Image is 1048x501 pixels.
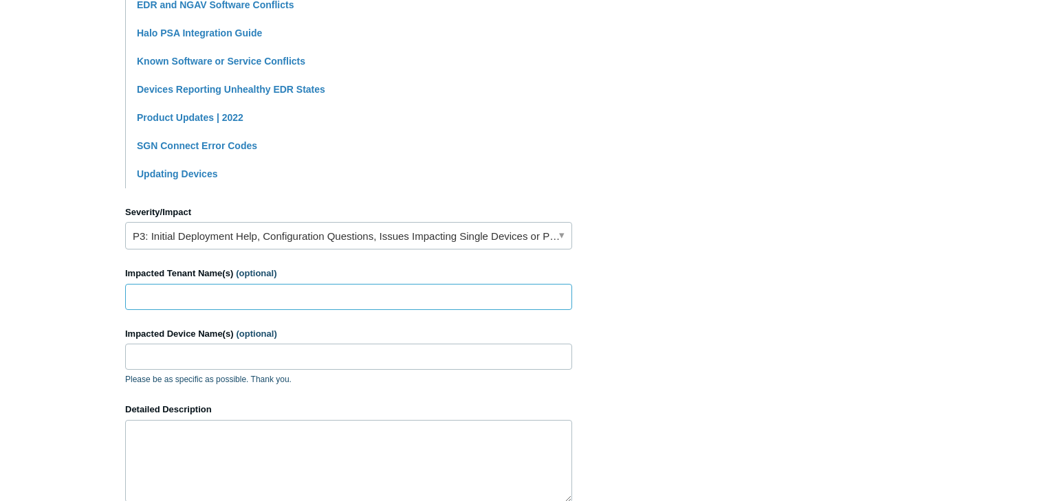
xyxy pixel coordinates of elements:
[237,329,277,339] span: (optional)
[125,267,572,280] label: Impacted Tenant Name(s)
[137,84,325,95] a: Devices Reporting Unhealthy EDR States
[125,403,572,416] label: Detailed Description
[137,140,257,151] a: SGN Connect Error Codes
[125,205,572,219] label: Severity/Impact
[137,112,243,123] a: Product Updates | 2022
[125,373,572,386] p: Please be as specific as possible. Thank you.
[137,56,305,67] a: Known Software or Service Conflicts
[125,222,572,249] a: P3: Initial Deployment Help, Configuration Questions, Issues Impacting Single Devices or Past Out...
[236,268,276,278] span: (optional)
[125,327,572,341] label: Impacted Device Name(s)
[137,27,262,38] a: Halo PSA Integration Guide
[137,168,217,179] a: Updating Devices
